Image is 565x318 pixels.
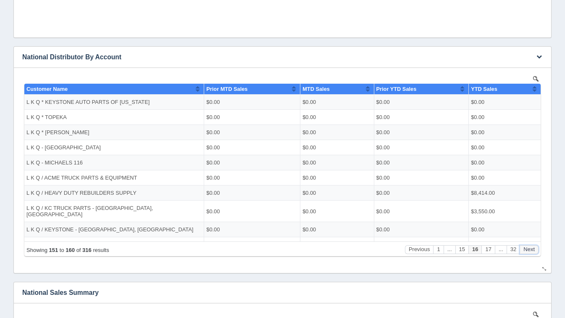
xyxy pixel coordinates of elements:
[405,104,463,126] td: $0.00
[425,8,431,18] button: Sort column ascending
[2,169,113,190] td: ADVANTAGE FLEET PARTS, LLC
[447,64,518,79] td: $0.00
[354,10,394,16] span: Prior YTD Sales
[318,147,363,169] td: $0.00
[202,104,261,126] td: $0.00
[463,40,520,61] td: $0.00
[447,125,518,146] td: $3,550.00
[278,64,352,79] td: $0.00
[261,104,318,126] td: $0.00
[4,10,45,16] span: Customer Name
[202,19,261,40] td: $0.00
[269,8,274,18] button: Sort column ascending
[454,8,460,18] button: Sort column ascending
[510,8,515,18] button: Sort column ascending
[2,190,113,212] td: AL MAR PARTS WAREHOUSE INC
[473,169,484,178] button: ...
[465,10,504,16] span: Prior YTD Cost
[407,10,447,16] span: Prior YTD Sales
[113,40,158,61] td: $0.00
[352,19,447,34] td: $0.00
[484,236,497,245] button: Page 32
[2,83,113,104] td: A & M TRUCK PARTS, LTD
[497,169,516,178] button: Next
[446,169,459,178] button: Page 16
[261,83,318,104] td: $0.00
[202,40,261,61] td: $0.00
[463,19,520,40] td: $0.00
[182,161,278,176] td: $0.00
[318,83,363,104] td: $0.00
[363,147,405,169] td: $0.00
[363,190,405,212] td: $0.00
[261,212,318,233] td: $0.00
[261,190,318,212] td: $0.00
[396,8,401,18] button: Sort column ascending
[278,79,352,94] td: $0.00
[405,61,463,83] td: $0.00
[2,212,113,233] td: AL-MAR BALL AND ROLLER DIVISION INC
[278,49,352,64] td: $0.00
[343,8,348,18] button: Sort column ascending
[365,10,389,16] span: YTD Cost
[318,104,363,126] td: $0.00
[149,8,155,18] button: Sort column ascending
[182,94,278,109] td: $0.00
[363,104,405,126] td: $0.00
[449,10,475,16] span: YTD Sales
[447,49,518,64] td: $0.00
[239,10,266,16] span: MTD Sales
[278,19,352,34] td: $0.00
[173,8,178,18] button: Sort column ascending
[252,8,257,18] button: Sort column ascending
[113,126,158,147] td: $0.00
[160,10,186,16] span: MTD Cost
[318,126,363,147] td: $0.00
[261,19,318,40] td: $0.00
[459,169,472,178] button: Page 17
[202,169,261,190] td: $5,954.93
[2,49,182,64] td: L K Q * [PERSON_NAME]
[405,212,463,233] td: $0.00
[447,79,518,94] td: $0.00
[447,94,518,109] td: $0.00
[318,19,363,40] td: $0.00
[405,19,463,40] td: $0.00
[228,8,233,18] button: Sort column ascending
[414,236,442,245] button: Previous
[352,64,447,79] td: $0.00
[51,238,60,244] b: 316
[2,104,113,126] td: ABF FREIGHT SYSTEMS - VIPAR
[2,109,182,125] td: L K Q / HEAVY DUTY REBUILDERS SUPPLY
[442,236,452,245] button: Page 1
[204,10,245,16] span: Prior MTD Sales
[405,83,463,104] td: $0.00
[2,147,113,169] td: ADELMANS TRUCK PARTS CORP
[2,61,113,83] td: A & A TRUCK PARTS
[278,125,352,146] td: $0.00
[433,169,446,178] button: Page 15
[37,238,43,244] b: 10
[447,109,518,125] td: $8,414.00
[278,146,352,161] td: $0.00
[447,146,518,161] td: $0.00
[113,212,158,233] td: $0.00
[158,83,202,104] td: $0.00
[352,34,447,49] td: $0.00
[113,104,158,126] td: $0.00
[411,169,421,178] button: pagination.firstPage
[184,10,225,16] span: Prior MTD Sales
[182,125,278,146] td: $0.00
[202,126,261,147] td: $0.00
[202,190,261,212] td: $0.00
[2,161,182,176] td: L K Q / KEYTONE [US_STATE]
[405,190,463,212] td: $0.00
[113,83,158,104] td: $0.00
[182,64,278,79] td: $0.00
[158,190,202,212] td: $0.00
[202,147,261,169] td: $0.00
[113,169,158,190] td: $3,467.64
[436,10,463,16] span: YTD Sales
